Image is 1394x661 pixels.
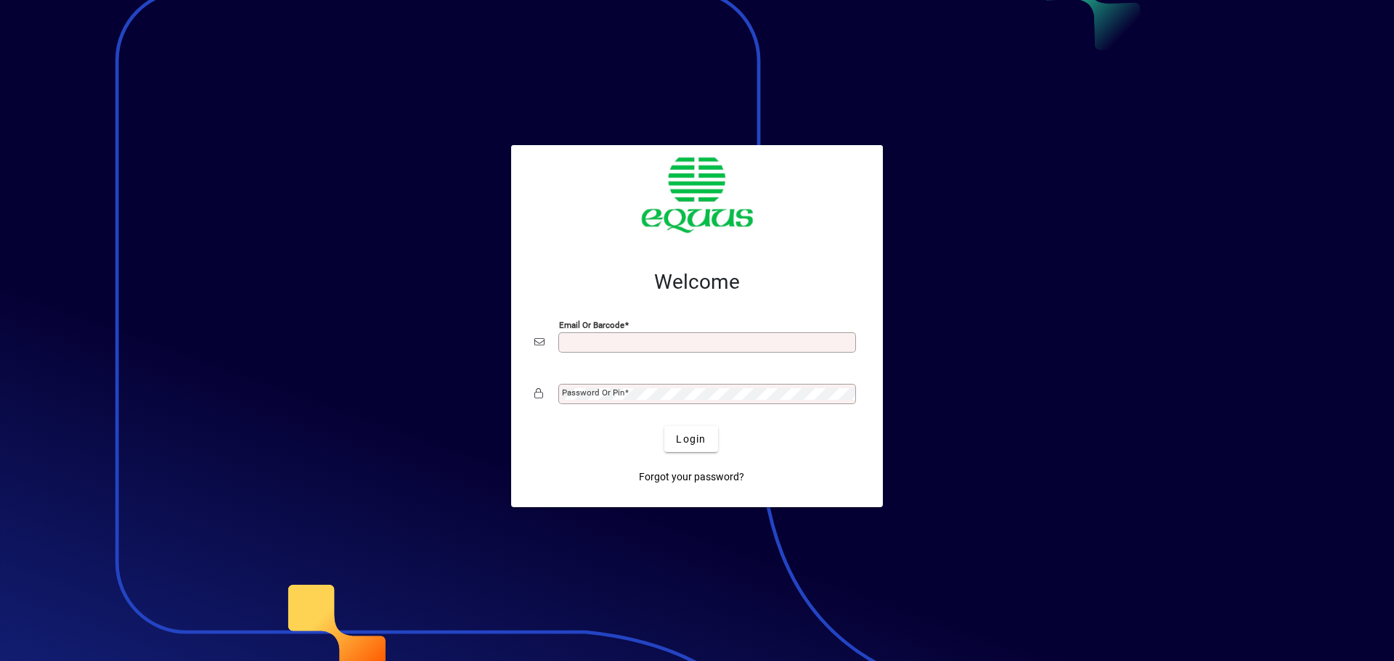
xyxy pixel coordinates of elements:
a: Forgot your password? [633,464,750,490]
h2: Welcome [534,270,860,295]
span: Login [676,432,706,447]
mat-label: Email or Barcode [559,320,624,330]
mat-label: Password or Pin [562,387,624,398]
button: Login [664,426,717,452]
span: Forgot your password? [639,469,744,485]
